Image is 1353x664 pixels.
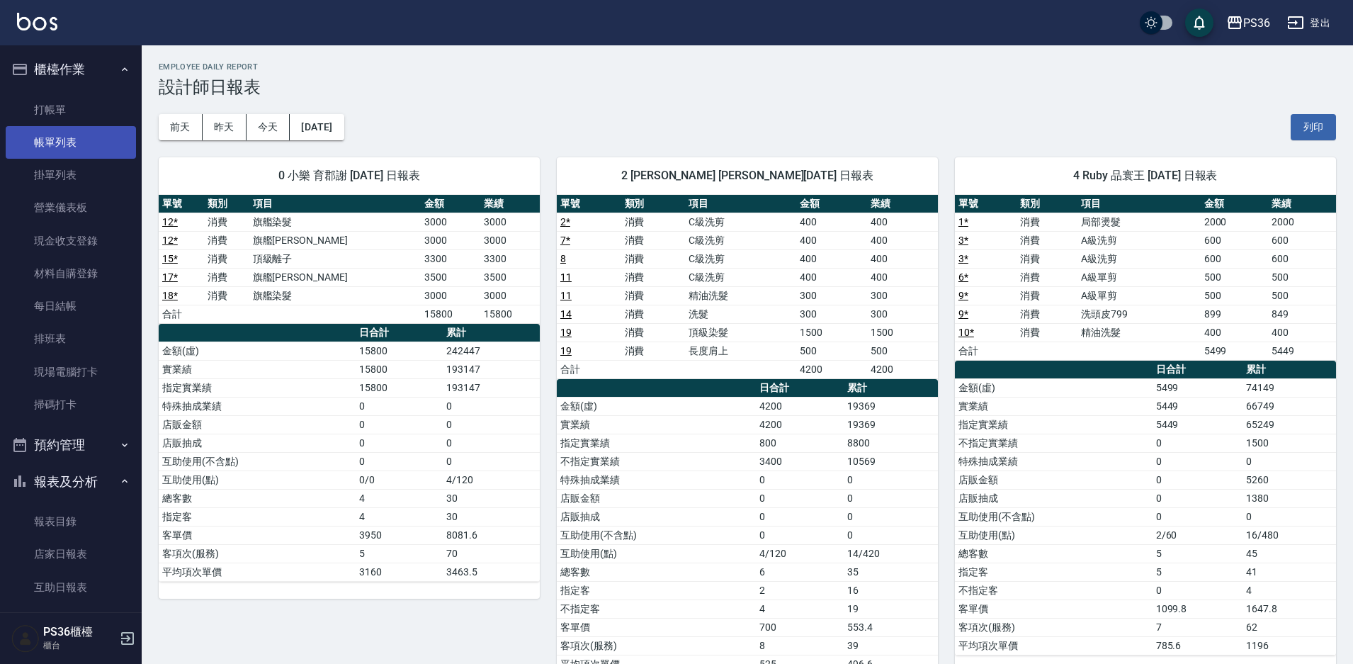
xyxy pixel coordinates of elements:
[159,526,356,544] td: 客單價
[6,505,136,538] a: 報表目錄
[1077,213,1200,231] td: 局部燙髮
[443,324,540,342] th: 累計
[621,195,686,213] th: 類別
[159,452,356,471] td: 互助使用(不含點)
[356,324,443,342] th: 日合計
[685,286,796,305] td: 精油洗髮
[159,305,204,323] td: 合計
[443,360,540,378] td: 193147
[685,305,796,323] td: 洗髮
[249,213,421,231] td: 旗艦染髮
[1201,249,1269,268] td: 600
[356,563,443,581] td: 3160
[955,361,1336,655] table: a dense table
[560,308,572,320] a: 14
[1153,544,1242,563] td: 5
[6,51,136,88] button: 櫃檯作業
[443,452,540,471] td: 0
[159,507,356,526] td: 指定客
[955,600,1153,618] td: 客單價
[796,213,867,231] td: 400
[867,286,938,305] td: 300
[955,342,1017,360] td: 合計
[685,323,796,342] td: 頂級染髮
[43,625,115,639] h5: PS36櫃檯
[621,249,686,268] td: 消費
[972,169,1319,183] span: 4 Ruby 品寰王 [DATE] 日報表
[1268,231,1336,249] td: 600
[756,581,844,600] td: 2
[621,342,686,360] td: 消費
[1242,636,1336,655] td: 1196
[756,452,844,471] td: 3400
[796,305,867,323] td: 300
[159,360,356,378] td: 實業績
[1268,342,1336,360] td: 5449
[1017,268,1078,286] td: 消費
[421,305,480,323] td: 15800
[176,169,523,183] span: 0 小樂 育郡謝 [DATE] 日報表
[756,544,844,563] td: 4/120
[796,360,867,378] td: 4200
[844,489,938,507] td: 0
[557,195,621,213] th: 單號
[204,213,249,231] td: 消費
[867,305,938,323] td: 300
[1242,361,1336,379] th: 累計
[756,415,844,434] td: 4200
[621,213,686,231] td: 消費
[1017,305,1078,323] td: 消費
[204,268,249,286] td: 消費
[1077,268,1200,286] td: A級單剪
[1017,286,1078,305] td: 消費
[443,563,540,581] td: 3463.5
[844,600,938,618] td: 19
[1242,526,1336,544] td: 16/480
[443,397,540,415] td: 0
[6,94,136,126] a: 打帳單
[1221,9,1276,38] button: PS36
[844,434,938,452] td: 8800
[159,471,356,489] td: 互助使用(點)
[756,379,844,398] th: 日合計
[796,231,867,249] td: 400
[421,231,480,249] td: 3000
[1201,305,1269,323] td: 899
[1242,415,1336,434] td: 65249
[6,225,136,257] a: 現金收支登錄
[574,169,921,183] span: 2 [PERSON_NAME] [PERSON_NAME][DATE] 日報表
[1017,231,1078,249] td: 消費
[621,268,686,286] td: 消費
[6,159,136,191] a: 掛單列表
[867,249,938,268] td: 400
[844,452,938,471] td: 10569
[6,191,136,224] a: 營業儀表板
[443,342,540,360] td: 242447
[6,322,136,355] a: 排班表
[955,195,1017,213] th: 單號
[1268,213,1336,231] td: 2000
[480,268,540,286] td: 3500
[796,195,867,213] th: 金額
[844,507,938,526] td: 0
[955,581,1153,600] td: 不指定客
[1201,213,1269,231] td: 2000
[421,213,480,231] td: 3000
[1242,581,1336,600] td: 4
[621,305,686,323] td: 消費
[443,507,540,526] td: 30
[867,323,938,342] td: 1500
[356,526,443,544] td: 3950
[1077,231,1200,249] td: A級洗剪
[557,526,756,544] td: 互助使用(不含點)
[159,342,356,360] td: 金額(虛)
[11,624,40,653] img: Person
[6,257,136,290] a: 材料自購登錄
[1201,342,1269,360] td: 5499
[955,507,1153,526] td: 互助使用(不含點)
[1201,231,1269,249] td: 600
[1153,581,1242,600] td: 0
[844,379,938,398] th: 累計
[557,581,756,600] td: 指定客
[1268,268,1336,286] td: 500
